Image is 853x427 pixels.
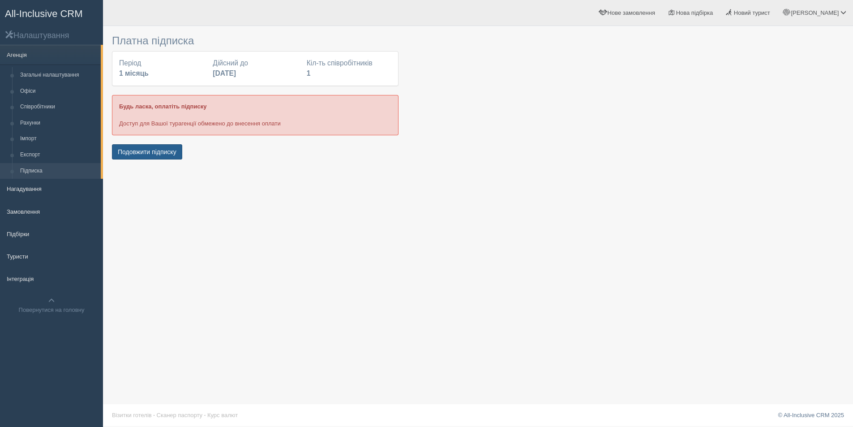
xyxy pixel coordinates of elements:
a: © All-Inclusive CRM 2025 [778,412,844,418]
h3: Платна підписка [112,35,399,47]
b: Будь ласка, оплатіть підписку [119,103,206,110]
a: Підписка [16,163,101,179]
a: Експорт [16,147,101,163]
div: Доступ для Вашої турагенції обмежено до внесення оплати [112,95,399,135]
a: Рахунки [16,115,101,131]
b: [DATE] [213,69,236,77]
a: Співробітники [16,99,101,115]
div: Кіл-ть співробітників [302,58,396,79]
a: Курс валют [207,412,238,418]
a: All-Inclusive CRM [0,0,103,25]
div: Період [115,58,208,79]
b: 1 місяць [119,69,149,77]
span: Новий турист [734,9,770,16]
a: Офіси [16,83,101,99]
span: · [153,412,155,418]
b: 1 [307,69,311,77]
span: Нова підбірка [676,9,713,16]
span: · [204,412,206,418]
span: Нове замовлення [608,9,655,16]
span: All-Inclusive CRM [5,8,83,19]
span: [PERSON_NAME] [791,9,839,16]
a: Сканер паспорту [157,412,202,418]
a: Візитки готелів [112,412,152,418]
a: Імпорт [16,131,101,147]
button: Подовжити підписку [112,144,182,160]
div: Дійсний до [208,58,302,79]
a: Загальні налаштування [16,67,101,83]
